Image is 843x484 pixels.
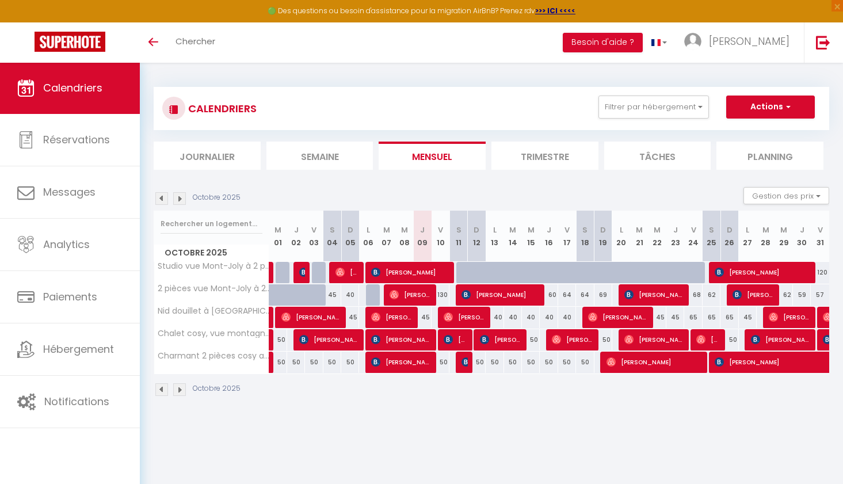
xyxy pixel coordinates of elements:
a: ... [PERSON_NAME] [676,22,804,63]
div: 50 [341,352,359,373]
span: [PERSON_NAME] [480,329,521,350]
span: [PERSON_NAME] [371,351,430,373]
span: 2 pièces vue Mont-Joly à 2 pas Tramway [GEOGRAPHIC_DATA]⛷ [156,284,271,293]
span: [PERSON_NAME] [299,329,358,350]
div: 50 [540,352,558,373]
abbr: V [311,224,316,235]
th: 17 [558,211,576,262]
div: 57 [811,284,829,306]
abbr: J [673,224,678,235]
span: [PERSON_NAME] [606,351,701,373]
abbr: M [762,224,769,235]
div: 40 [504,307,522,328]
div: 50 [287,352,305,373]
abbr: M [509,224,516,235]
th: 21 [630,211,648,262]
span: [PERSON_NAME] [371,329,430,350]
abbr: M [383,224,390,235]
div: 45 [666,307,684,328]
th: 29 [775,211,792,262]
th: 30 [793,211,811,262]
div: 50 [323,352,341,373]
div: 50 [432,352,449,373]
button: Actions [726,96,815,119]
span: Nid douillet à [GEOGRAPHIC_DATA] [156,307,271,315]
span: [PERSON_NAME] [444,329,467,350]
div: 40 [540,307,558,328]
div: 45 [739,307,757,328]
th: 25 [703,211,720,262]
div: 45 [323,284,341,306]
div: 69 [594,284,612,306]
span: Chalet cosy, vue montagne, proche [GEOGRAPHIC_DATA] [156,329,271,338]
th: 24 [684,211,702,262]
span: [PERSON_NAME] [461,351,467,373]
span: Charmant 2 pièces cosy au cœur de [GEOGRAPHIC_DATA]❣️ [156,352,271,360]
th: 23 [666,211,684,262]
div: 50 [558,352,576,373]
th: 07 [377,211,395,262]
li: Mensuel [379,142,486,170]
div: 40 [486,307,503,328]
span: [PERSON_NAME] [335,261,359,283]
div: 64 [576,284,594,306]
th: 10 [432,211,449,262]
div: 45 [649,307,666,328]
abbr: S [330,224,335,235]
span: [PERSON_NAME] [624,284,684,306]
li: Semaine [266,142,373,170]
span: Notifications [44,394,109,409]
abbr: D [600,224,606,235]
li: Trimestre [491,142,598,170]
span: [PERSON_NAME] [696,329,720,350]
th: 01 [269,211,287,262]
button: Gestion des prix [743,187,829,204]
h3: CALENDRIERS [185,96,257,121]
th: 12 [468,211,486,262]
span: [PERSON_NAME] [751,329,810,350]
div: 40 [341,284,359,306]
abbr: M [401,224,408,235]
abbr: M [528,224,535,235]
th: 22 [649,211,666,262]
div: 50 [522,329,540,350]
abbr: V [564,224,570,235]
div: 50 [486,352,503,373]
span: [PERSON_NAME] [733,284,774,306]
span: [PERSON_NAME] [444,306,485,328]
th: 02 [287,211,305,262]
span: [PERSON_NAME] [371,261,448,283]
th: 11 [449,211,467,262]
span: [PERSON_NAME] [624,329,684,350]
div: 50 [522,352,540,373]
div: 50 [269,329,287,350]
abbr: S [709,224,714,235]
button: Filtrer par hébergement [598,96,709,119]
div: 50 [720,329,738,350]
abbr: S [582,224,588,235]
p: Octobre 2025 [193,383,241,394]
th: 08 [395,211,413,262]
div: 62 [703,284,720,306]
abbr: V [438,224,443,235]
span: Octobre 2025 [154,245,269,261]
abbr: M [636,224,643,235]
div: 130 [432,284,449,306]
a: >>> ICI <<<< [535,6,575,16]
span: Paiements [43,289,97,304]
p: Octobre 2025 [193,192,241,203]
span: [PERSON_NAME] [552,329,593,350]
span: Analytics [43,237,90,251]
span: [PERSON_NAME] [390,284,431,306]
th: 04 [323,211,341,262]
abbr: D [474,224,479,235]
th: 20 [612,211,630,262]
div: 50 [576,352,594,373]
th: 31 [811,211,829,262]
input: Rechercher un logement... [161,214,262,234]
abbr: J [294,224,299,235]
abbr: L [367,224,370,235]
div: 45 [414,307,432,328]
abbr: D [727,224,733,235]
div: 40 [522,307,540,328]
